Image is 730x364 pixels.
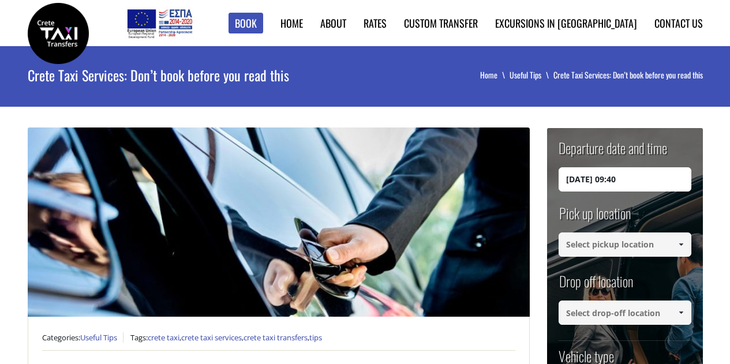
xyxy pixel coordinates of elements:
[559,232,691,257] input: Select pickup location
[559,271,633,301] label: Drop off location
[42,332,123,343] span: Categories:
[148,332,179,343] a: crete taxi
[559,203,631,232] label: Pick up location
[244,332,308,343] a: crete taxi transfers
[495,16,637,31] a: Excursions in [GEOGRAPHIC_DATA]
[80,332,117,343] a: Useful Tips
[671,301,690,325] a: Show All Items
[309,332,322,343] a: tips
[28,46,392,104] h1: Crete Taxi Services: Don’t book before you read this
[280,16,303,31] a: Home
[671,232,690,257] a: Show All Items
[510,69,553,81] a: Useful Tips
[28,26,89,38] a: Crete Taxi Transfers | The best taxi services in Crete | Crete Taxi Transfers
[559,138,667,167] label: Departure date and time
[553,69,703,81] li: Crete Taxi Services: Don’t book before you read this
[229,13,263,34] a: Book
[181,332,242,343] a: crete taxi services
[654,16,703,31] a: Contact us
[130,332,322,343] span: Tags: , , ,
[28,3,89,64] img: Crete Taxi Transfers | The best taxi services in Crete | Crete Taxi Transfers
[480,69,510,81] a: Home
[28,127,530,317] img: Crete Taxi Services: Don’t book before you read this
[559,301,691,325] input: Select drop-off location
[320,16,346,31] a: About
[125,6,194,40] img: e-bannersEUERDF180X90.jpg
[404,16,478,31] a: Custom Transfer
[364,16,387,31] a: Rates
